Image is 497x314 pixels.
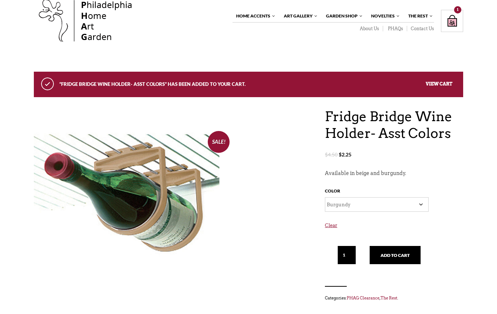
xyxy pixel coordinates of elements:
a: Garden Shop [322,10,363,23]
span: $ [339,152,342,158]
span: Categories: , . [325,294,463,302]
a: PHAG Clearance [347,296,379,301]
p: Available in beige and burgundy. [325,170,463,178]
a: View cart [426,81,452,87]
a: 1418154234c [34,108,219,279]
a: Contact Us [407,26,434,32]
a: Art Gallery [280,10,318,23]
span: $ [325,152,328,158]
div: 1 [454,7,461,14]
button: Add to cart [370,246,421,265]
input: Qty [338,246,356,265]
h1: Fridge Bridge Wine Holder- Asst Colors [325,108,463,143]
a: PHAQs [383,26,407,32]
a: The Rest [405,10,433,23]
div: “Fridge Bridge Wine Holder- Asst Colors” has been added to your cart. [34,72,463,98]
a: The Rest [381,296,397,301]
a: Clear options [325,216,463,242]
label: Color [325,187,340,198]
bdi: 2.25 [339,152,351,158]
a: About Us [355,26,383,32]
span: Sale! [208,131,230,153]
a: Novelties [367,10,400,23]
a: Home Accents [232,10,276,23]
bdi: 4.50 [325,152,338,158]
